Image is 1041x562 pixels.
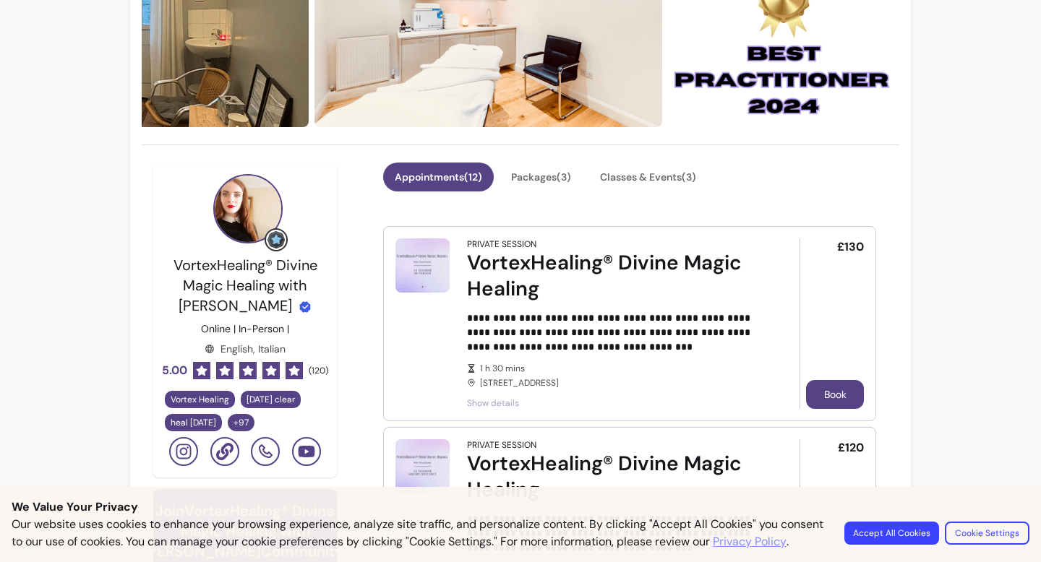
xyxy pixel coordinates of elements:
[588,163,708,191] button: Classes & Events(3)
[12,498,1029,516] p: We Value Your Privacy
[500,163,583,191] button: Packages(3)
[213,174,283,243] img: Provider image
[309,365,328,376] span: ( 120 )
[12,516,827,550] p: Our website uses cookies to enhance your browsing experience, analyze site traffic, and personali...
[467,451,759,503] div: VortexHealing® Divine Magic Healing
[467,363,759,389] div: [STREET_ADDRESS]
[806,380,864,409] button: Book
[467,439,536,451] div: Private Session
[837,238,864,256] span: £130
[267,231,285,248] img: Grow
[171,394,229,405] span: Vortex Healing
[205,342,286,356] div: English, Italian
[231,417,252,428] span: + 97
[838,439,864,457] span: £120
[162,362,187,379] span: 5.00
[945,522,1029,545] button: Cookie Settings
[171,417,216,428] span: heal [DATE]
[713,533,787,550] a: Privacy Policy
[467,238,536,250] div: Private Session
[173,256,317,315] span: VortexHealing® Divine Magic Healing with [PERSON_NAME]
[395,439,450,493] img: VortexHealing® Divine Magic Healing
[247,394,295,405] span: [DATE] clear
[844,522,939,545] button: Accept All Cookies
[480,363,759,374] span: 1 h 30 mins
[383,163,494,191] button: Appointments(12)
[467,397,759,409] span: Show details
[467,250,759,302] div: VortexHealing® Divine Magic Healing
[201,321,289,336] p: Online | In-Person |
[395,238,450,293] img: VortexHealing® Divine Magic Healing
